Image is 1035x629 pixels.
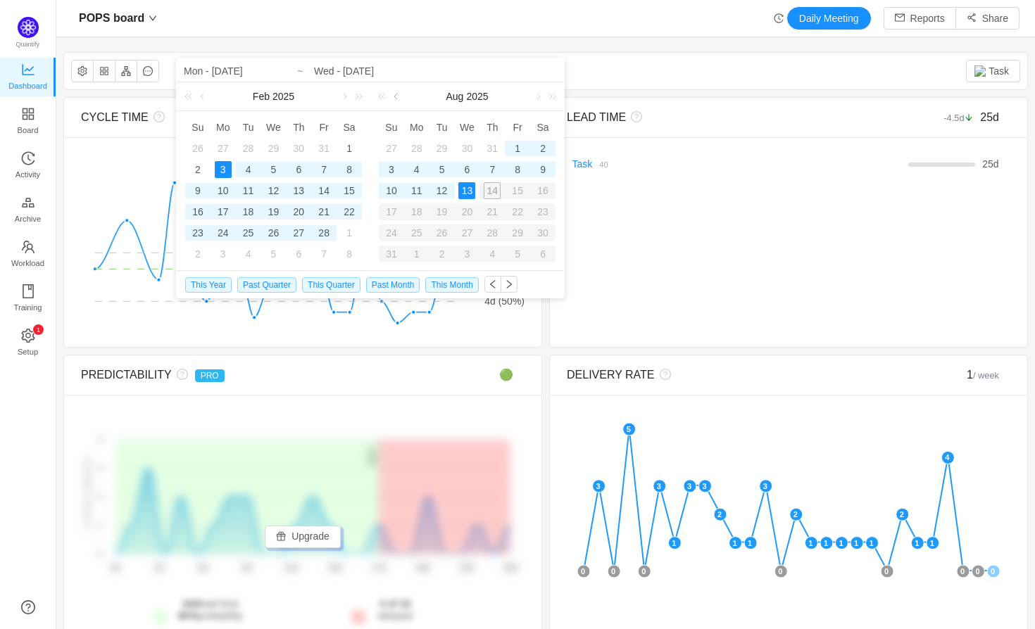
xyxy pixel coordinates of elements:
[379,224,404,241] div: 24
[189,224,206,241] div: 23
[341,140,358,157] div: 1
[21,151,35,165] i: icon: history
[261,222,287,243] td: February 26, 2025
[455,180,480,201] td: August 13, 2025
[21,107,35,121] i: icon: appstore
[341,224,358,241] div: 1
[341,182,358,199] div: 15
[444,82,465,110] a: Aug
[530,121,556,134] span: Sa
[8,72,47,100] span: Dashboard
[99,464,103,473] tspan: 3
[21,63,35,77] i: icon: line-chart
[429,180,455,201] td: August 12, 2025
[211,243,236,265] td: March 3, 2025
[337,159,362,180] td: February 8, 2025
[261,180,287,201] td: February 12, 2025
[505,243,530,265] td: September 5, 2025
[408,182,425,199] div: 11
[215,224,232,241] div: 24
[458,140,475,157] div: 30
[534,140,551,157] div: 2
[189,203,206,220] div: 16
[404,180,429,201] td: August 11, 2025
[404,159,429,180] td: August 4, 2025
[479,243,505,265] td: September 4, 2025
[534,161,551,178] div: 9
[311,121,337,134] span: Fr
[479,224,505,241] div: 28
[379,180,404,201] td: August 10, 2025
[286,138,311,159] td: January 30, 2025
[379,117,404,138] th: Sun
[236,180,261,201] td: February 11, 2025
[265,246,282,262] div: 5
[404,224,429,241] div: 25
[455,121,480,134] span: We
[505,117,530,138] th: Fri
[240,140,257,157] div: 28
[455,117,480,138] th: Wed
[286,121,311,134] span: Th
[211,121,236,134] span: Mo
[185,117,211,138] th: Sun
[337,180,362,201] td: February 15, 2025
[429,224,455,241] div: 26
[240,161,257,178] div: 4
[530,201,556,222] td: August 23, 2025
[974,65,986,77] img: 12870
[215,182,232,199] div: 10
[379,159,404,180] td: August 3, 2025
[366,277,420,293] span: Past Month
[505,222,530,243] td: August 29, 2025
[99,493,103,501] tspan: 2
[36,324,39,335] p: 1
[530,203,556,220] div: 23
[265,182,282,199] div: 12
[379,598,410,609] strong: 4 of 16
[484,161,501,178] div: 7
[973,370,999,381] small: / week
[479,121,505,134] span: Th
[530,246,556,262] div: 6
[425,277,478,293] span: This Month
[505,246,530,262] div: 5
[99,521,103,530] tspan: 1
[15,160,40,189] span: Activity
[178,598,243,621] span: lead time
[982,158,998,170] span: d
[391,82,403,110] a: Previous month (PageUp)
[251,82,271,110] a: Feb
[240,182,257,199] div: 11
[21,329,35,343] i: icon: setting
[484,140,501,157] div: 31
[290,140,307,157] div: 30
[347,82,365,110] a: Next year (Control + right)
[455,222,480,243] td: August 27, 2025
[189,140,206,157] div: 26
[33,324,44,335] sup: 1
[79,7,144,30] span: POPS board
[311,138,337,159] td: January 31, 2025
[83,458,92,530] text: # of items delivered
[189,161,206,178] div: 2
[215,140,232,157] div: 27
[236,222,261,243] td: February 25, 2025
[315,161,332,178] div: 7
[81,367,414,383] div: PREDICTABILITY
[236,138,261,159] td: January 28, 2025
[458,182,475,199] div: 13
[337,121,362,134] span: Sa
[265,140,282,157] div: 29
[185,243,211,265] td: March 2, 2025
[379,222,404,243] td: August 24, 2025
[966,60,1020,82] button: Task
[311,201,337,222] td: February 21, 2025
[379,201,404,222] td: August 17, 2025
[458,161,475,178] div: 6
[242,564,251,573] tspan: 9d
[592,158,608,170] a: 40
[271,82,296,110] a: 2025
[286,117,311,138] th: Thu
[16,41,40,48] span: Quantify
